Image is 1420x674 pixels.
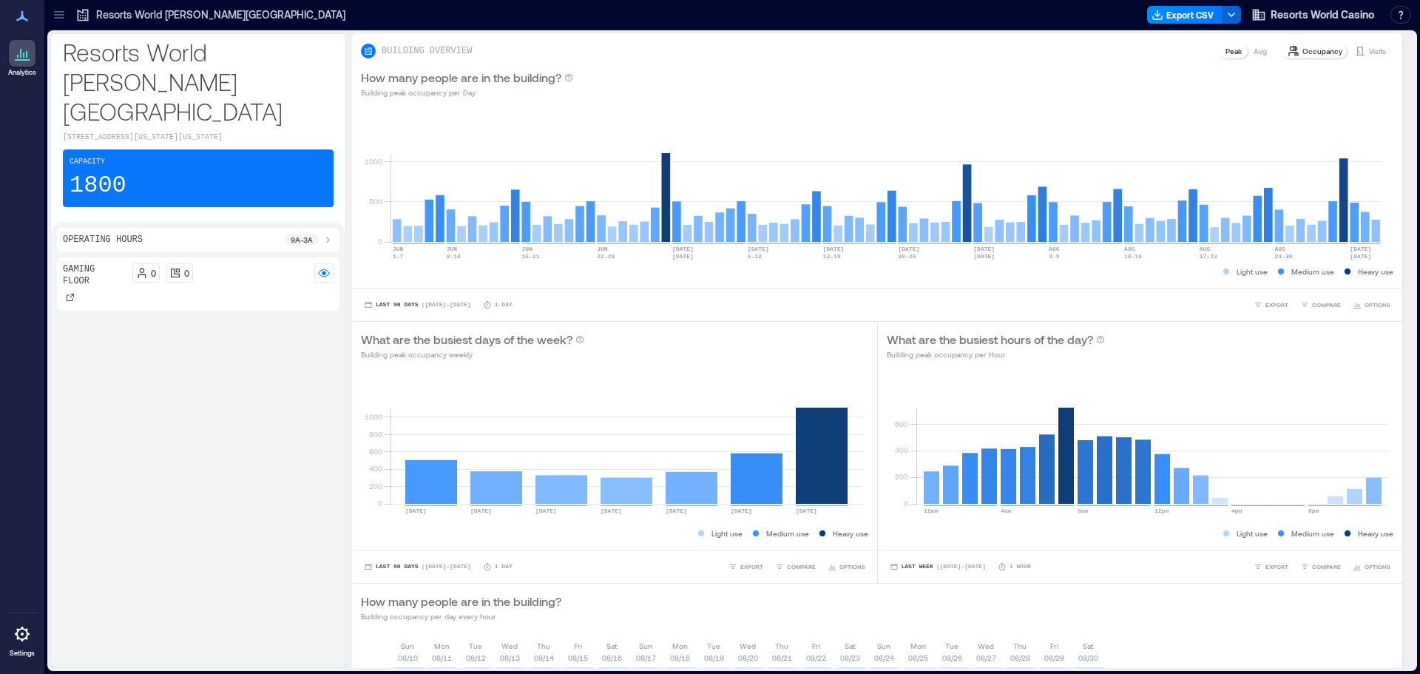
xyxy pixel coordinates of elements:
text: 20-26 [898,253,916,260]
text: 13-19 [823,253,841,260]
text: [DATE] [898,246,919,252]
p: Tue [945,640,958,652]
p: Building peak occupancy per Hour [887,348,1105,360]
p: 08/13 [500,652,520,664]
text: 12pm [1154,508,1169,514]
p: Light use [1237,266,1268,277]
tspan: 1000 [365,412,382,421]
p: Gaming Floor [63,263,126,287]
p: 08/24 [874,652,894,664]
button: COMPARE [1297,559,1344,574]
text: [DATE] [748,246,769,252]
a: Analytics [4,36,41,81]
text: 17-23 [1200,253,1217,260]
p: 08/30 [1078,652,1098,664]
p: Light use [711,528,743,539]
text: [DATE] [1350,253,1371,260]
p: Occupancy [1302,45,1342,57]
span: OPTIONS [839,562,865,571]
text: [DATE] [601,508,622,514]
text: 15-21 [521,253,539,260]
span: EXPORT [1265,300,1288,309]
p: Heavy use [833,528,868,539]
span: OPTIONS [1365,300,1390,309]
p: Analytics [8,68,36,77]
text: [DATE] [731,508,752,514]
text: [DATE] [535,508,557,514]
text: 8-14 [447,253,461,260]
p: Medium use [1291,528,1334,539]
span: COMPARE [1312,300,1341,309]
button: EXPORT [726,559,766,574]
span: OPTIONS [1365,562,1390,571]
button: OPTIONS [825,559,868,574]
p: Sat [1083,640,1093,652]
p: Building peak occupancy per Day [361,87,573,98]
p: 08/11 [432,652,452,664]
p: Thu [1013,640,1027,652]
p: Fri [1050,640,1058,652]
text: [DATE] [672,253,694,260]
span: COMPARE [1312,562,1341,571]
p: Medium use [1291,266,1334,277]
tspan: 400 [369,464,382,473]
p: 08/17 [636,652,656,664]
p: 08/15 [568,652,588,664]
button: EXPORT [1251,297,1291,312]
p: 0 [151,267,156,279]
p: Sun [401,640,414,652]
p: Wed [978,640,994,652]
p: Wed [501,640,518,652]
tspan: 200 [894,472,907,481]
p: Heavy use [1358,528,1393,539]
tspan: 400 [894,445,907,454]
p: Sat [606,640,617,652]
p: 08/16 [602,652,622,664]
p: 1 Hour [1010,562,1031,571]
tspan: 200 [369,482,382,491]
button: COMPARE [772,559,819,574]
p: Medium use [766,528,809,539]
button: OPTIONS [1350,559,1393,574]
p: Fri [812,640,820,652]
text: 24-30 [1275,253,1293,260]
tspan: 600 [369,447,382,456]
text: [DATE] [796,508,817,514]
button: OPTIONS [1350,297,1393,312]
text: JUN [597,246,608,252]
p: Thu [775,640,788,652]
p: Heavy use [1358,266,1393,277]
button: Last 90 Days |[DATE]-[DATE] [361,297,474,312]
text: AUG [1200,246,1211,252]
tspan: 0 [378,237,382,246]
button: EXPORT [1251,559,1291,574]
p: 1 Day [495,562,513,571]
p: Light use [1237,528,1268,539]
text: AUG [1049,246,1060,252]
text: JUN [521,246,532,252]
p: 08/19 [704,652,724,664]
p: Wed [740,640,756,652]
p: Sun [639,640,652,652]
text: 1-7 [393,253,404,260]
button: Export CSV [1147,6,1223,24]
text: 22-28 [597,253,615,260]
p: Tue [469,640,482,652]
text: JUN [447,246,458,252]
tspan: 0 [903,499,907,508]
p: 08/26 [942,652,962,664]
p: [STREET_ADDRESS][US_STATE][US_STATE] [63,132,334,144]
text: JUN [393,246,404,252]
text: 8pm [1308,508,1319,514]
text: 12am [924,508,938,514]
p: Building occupancy per day every hour [361,610,561,622]
p: 08/23 [840,652,860,664]
button: Last 90 Days |[DATE]-[DATE] [361,559,474,574]
p: Fri [574,640,582,652]
p: 08/18 [670,652,690,664]
p: Sat [845,640,855,652]
p: Mon [910,640,926,652]
p: 08/25 [908,652,928,664]
p: What are the busiest days of the week? [361,331,572,348]
text: [DATE] [973,246,995,252]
